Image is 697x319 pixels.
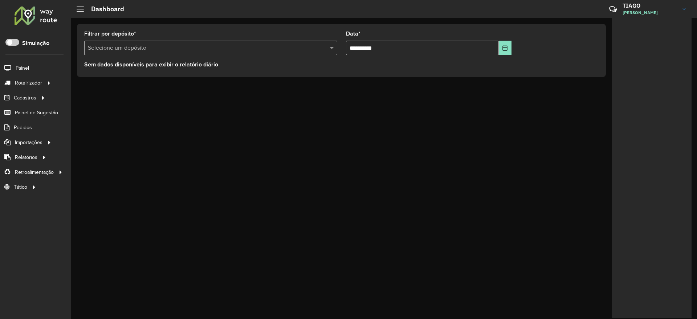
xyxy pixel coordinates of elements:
button: Choose Date [499,41,511,55]
span: Painel [16,64,29,72]
label: Data [346,29,360,38]
label: Simulação [22,39,49,48]
label: Sem dados disponíveis para exibir o relatório diário [84,60,218,69]
span: Pedidos [14,124,32,131]
span: Relatórios [15,154,37,161]
h3: TIAGO [623,2,677,9]
span: Tático [14,183,27,191]
span: Painel de Sugestão [15,109,58,116]
span: Roteirizador [15,79,42,87]
span: Importações [15,139,42,146]
label: Filtrar por depósito [84,29,136,38]
span: Retroalimentação [15,168,54,176]
a: Contato Rápido [605,1,621,17]
span: [PERSON_NAME] [623,9,677,16]
h2: Dashboard [84,5,124,13]
span: Cadastros [14,94,36,102]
